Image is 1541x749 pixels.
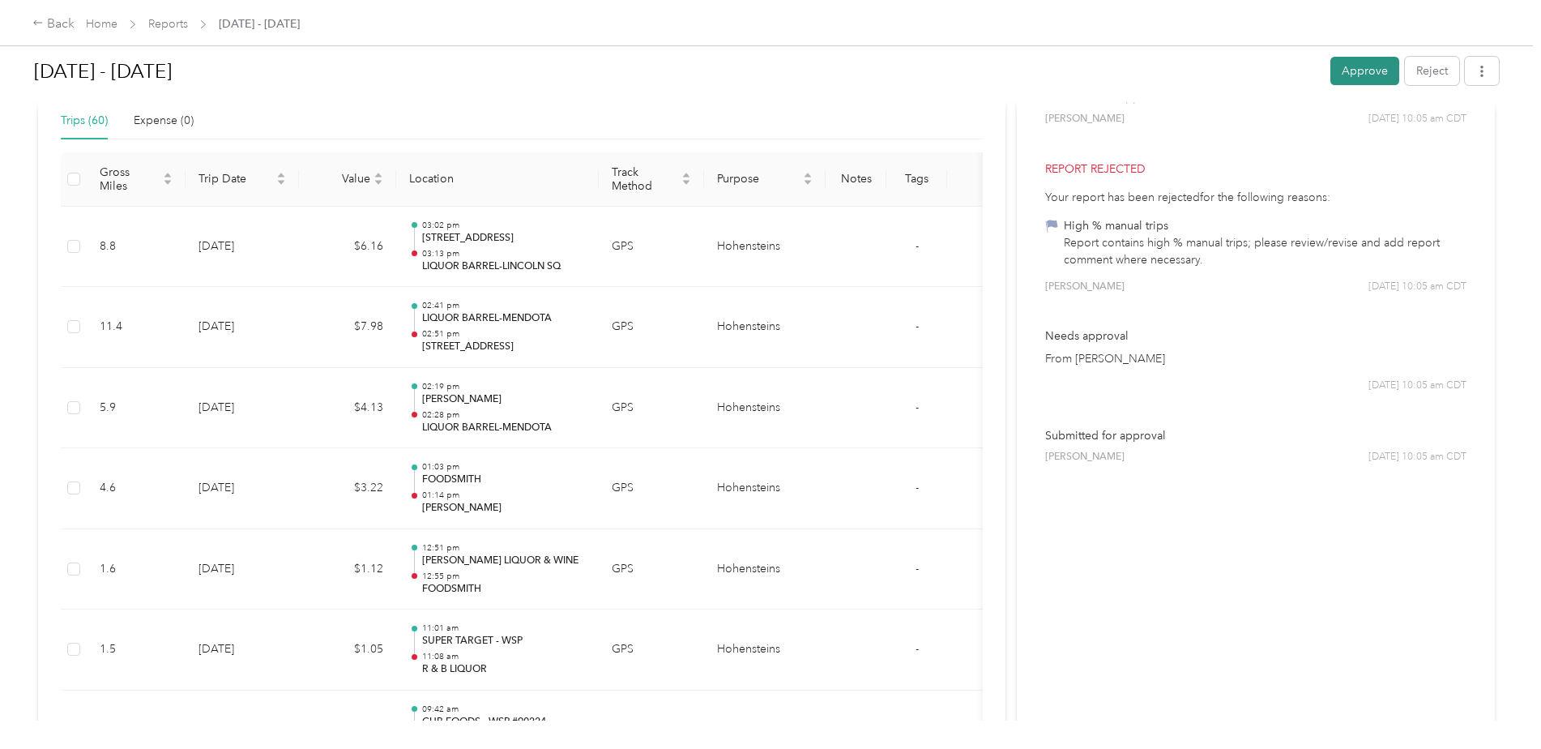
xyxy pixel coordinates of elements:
span: caret-up [374,170,383,180]
div: Expense (0) [134,112,194,130]
p: 02:41 pm [422,300,586,311]
th: Gross Miles [87,152,186,207]
p: 01:03 pm [422,461,586,473]
span: - [916,400,919,414]
span: caret-down [163,178,173,187]
p: 01:14 pm [422,490,586,501]
span: [DATE] 10:05 am CDT [1368,280,1466,294]
p: LIQUOR BARREL-LINCOLN SQ [422,259,586,274]
p: 02:28 pm [422,409,586,421]
div: Back [32,15,75,34]
td: $1.12 [299,529,396,610]
p: 11:01 am [422,623,586,634]
td: GPS [599,610,704,691]
p: 03:02 pm [422,220,586,231]
td: Hohensteins [704,207,826,288]
td: Hohensteins [704,529,826,610]
span: - [916,319,919,333]
td: 5.9 [87,368,186,449]
span: caret-up [681,170,691,180]
p: 12:51 pm [422,542,586,554]
td: 1.6 [87,529,186,610]
span: [DATE] 10:05 am CDT [1368,379,1466,393]
span: caret-down [681,178,691,187]
button: Reject [1405,57,1459,85]
td: $3.22 [299,448,396,529]
span: Value [312,172,370,186]
p: R & B LIQUOR [422,662,586,677]
span: caret-down [374,178,383,187]
span: - [916,481,919,494]
td: GPS [599,207,704,288]
td: [DATE] [186,610,299,691]
span: - [916,562,919,576]
th: Value [299,152,396,207]
td: Hohensteins [704,287,826,368]
td: [DATE] [186,287,299,368]
th: Trip Date [186,152,299,207]
td: $4.13 [299,368,396,449]
th: Tags [886,152,947,207]
span: [DATE] 10:05 am CDT [1368,450,1466,464]
p: [PERSON_NAME] [422,501,586,516]
div: High % manual trips [1064,217,1466,234]
td: Hohensteins [704,610,826,691]
td: 4.6 [87,448,186,529]
td: $6.16 [299,207,396,288]
p: [PERSON_NAME] [422,392,586,407]
td: $1.05 [299,610,396,691]
span: Gross Miles [100,165,160,193]
p: 11:08 am [422,651,586,662]
span: Trip Date [198,172,273,186]
p: SUPER TARGET - WSP [422,634,586,648]
p: CUB FOODS - WSP #90224 [422,715,586,730]
p: 02:51 pm [422,328,586,340]
iframe: Everlance-gr Chat Button Frame [1450,658,1541,749]
span: - [916,642,919,656]
span: [PERSON_NAME] [1045,112,1125,126]
td: 1.5 [87,610,186,691]
div: Report contains high % manual trips; please review/revise and add report comment where necessary. [1064,234,1466,268]
span: [PERSON_NAME] [1045,450,1125,464]
th: Notes [826,152,886,207]
p: 09:42 am [422,704,586,715]
p: 03:13 pm [422,248,586,259]
p: LIQUOR BARREL-MENDOTA [422,421,586,435]
p: [STREET_ADDRESS] [422,340,586,354]
button: Approve [1330,57,1399,85]
h1: Aug 24 - Sep 6, 2025 [34,52,1319,91]
td: [DATE] [186,448,299,529]
span: caret-up [163,170,173,180]
div: Your report has been rejected for the following reasons: [1045,189,1466,206]
p: 02:19 pm [422,381,586,392]
td: GPS [599,529,704,610]
span: caret-up [803,170,813,180]
p: 12:55 pm [422,571,586,582]
span: [PERSON_NAME] [1045,280,1125,294]
td: Hohensteins [704,368,826,449]
th: Purpose [704,152,826,207]
td: [DATE] [186,368,299,449]
p: FOODSMITH [422,582,586,597]
div: Trips (60) [61,112,108,130]
p: [PERSON_NAME] LIQUOR & WINE [422,554,586,568]
p: Needs approval [1045,327,1466,345]
span: caret-down [276,178,286,187]
span: caret-down [803,178,813,187]
td: [DATE] [186,529,299,610]
td: GPS [599,287,704,368]
a: Home [86,17,117,31]
p: From [PERSON_NAME] [1045,350,1466,367]
span: [DATE] - [DATE] [219,15,300,32]
th: Track Method [599,152,704,207]
td: 8.8 [87,207,186,288]
span: [DATE] 10:05 am CDT [1368,112,1466,126]
td: GPS [599,448,704,529]
td: [DATE] [186,207,299,288]
span: caret-up [276,170,286,180]
p: LIQUOR BARREL-MENDOTA [422,311,586,326]
p: [STREET_ADDRESS] [422,231,586,246]
td: Hohensteins [704,448,826,529]
span: Purpose [717,172,800,186]
p: Report rejected [1045,160,1466,178]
